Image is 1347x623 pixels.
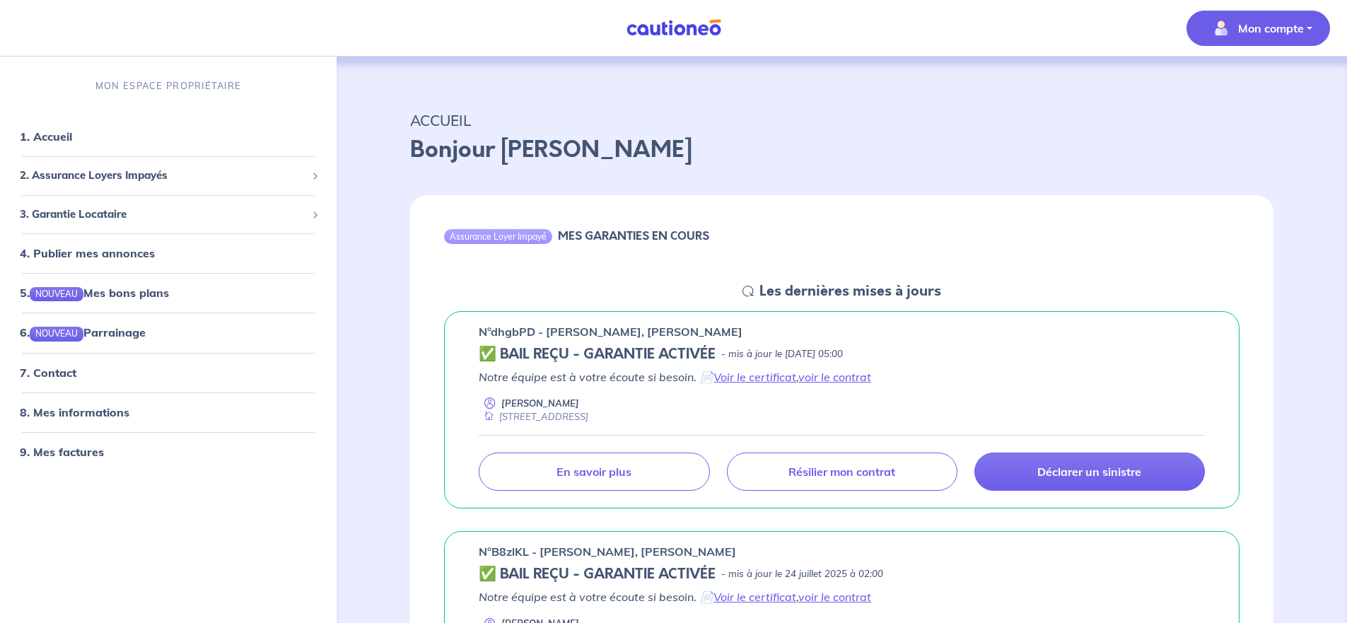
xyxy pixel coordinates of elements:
div: 6.NOUVEAUParrainage [6,318,331,347]
h5: ✅ BAIL REÇU - GARANTIE ACTIVÉE [479,346,716,363]
p: n°B8zlKL - [PERSON_NAME], [PERSON_NAME] [479,543,736,560]
p: [PERSON_NAME] [501,397,579,410]
a: Déclarer un sinistre [974,453,1205,491]
a: voir le contrat [798,590,871,604]
p: Notre équipe est à votre écoute si besoin. 📄 , [479,368,1205,385]
a: En savoir plus [479,453,709,491]
h6: MES GARANTIES EN COURS [558,229,709,243]
a: 8. Mes informations [20,405,129,419]
div: 5.NOUVEAUMes bons plans [6,279,331,307]
a: 7. Contact [20,366,76,380]
a: 1. Accueil [20,129,72,144]
div: 3. Garantie Locataire [6,201,331,228]
a: 6.NOUVEAUParrainage [20,325,146,339]
div: Assurance Loyer Impayé [444,229,552,243]
p: n°dhgbPD - [PERSON_NAME], [PERSON_NAME] [479,323,742,340]
p: Bonjour [PERSON_NAME] [410,133,1273,167]
div: 7. Contact [6,359,331,387]
a: Voir le certificat [713,590,796,604]
a: Résilier mon contrat [727,453,957,491]
h5: Les dernières mises à jours [759,283,941,300]
p: Notre équipe est à votre écoute si besoin. 📄 , [479,588,1205,605]
img: Cautioneo [621,19,727,37]
p: - mis à jour le [DATE] 05:00 [721,347,843,361]
div: 9. Mes factures [6,438,331,466]
a: Voir le certificat [713,370,796,384]
span: 2. Assurance Loyers Impayés [20,168,306,184]
div: state: CONTRACT-VALIDATED, Context: NEW,MAYBE-CERTIFICATE,RELATIONSHIP,LESSOR-DOCUMENTS [479,566,1205,583]
p: ACCUEIL [410,107,1273,133]
p: - mis à jour le 24 juillet 2025 à 02:00 [721,567,883,581]
p: Déclarer un sinistre [1037,465,1141,479]
button: illu_account_valid_menu.svgMon compte [1186,11,1330,46]
div: [STREET_ADDRESS] [479,410,588,424]
img: illu_account_valid_menu.svg [1210,17,1232,40]
div: 2. Assurance Loyers Impayés [6,162,331,190]
h5: ✅ BAIL REÇU - GARANTIE ACTIVÉE [479,566,716,583]
div: 4. Publier mes annonces [6,239,331,267]
div: state: CONTRACT-VALIDATED, Context: NEW,MAYBE-CERTIFICATE,RELATIONSHIP,LESSOR-DOCUMENTS [479,346,1205,363]
a: 9. Mes factures [20,445,104,459]
p: En savoir plus [556,465,631,479]
p: Résilier mon contrat [788,465,895,479]
span: 3. Garantie Locataire [20,206,306,223]
p: Mon compte [1238,20,1304,37]
div: 8. Mes informations [6,398,331,426]
a: voir le contrat [798,370,871,384]
div: 1. Accueil [6,122,331,151]
p: MON ESPACE PROPRIÉTAIRE [95,79,241,93]
a: 5.NOUVEAUMes bons plans [20,286,169,300]
a: 4. Publier mes annonces [20,246,155,260]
